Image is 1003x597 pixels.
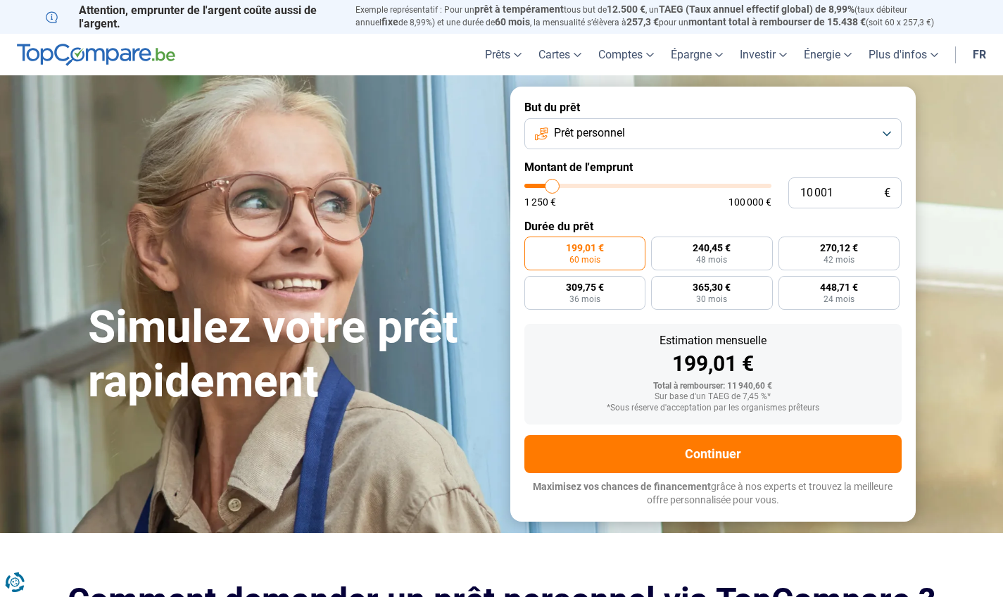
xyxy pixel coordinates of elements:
[662,34,731,75] a: Épargne
[46,4,339,30] p: Attention, emprunter de l'argent coûte aussi de l'argent.
[566,243,604,253] span: 199,01 €
[607,4,645,15] span: 12.500 €
[88,301,493,409] h1: Simulez votre prêt rapidement
[524,101,902,114] label: But du prêt
[693,282,731,292] span: 365,30 €
[554,125,625,141] span: Prêt personnel
[524,161,902,174] label: Montant de l'emprunt
[696,256,727,264] span: 48 mois
[590,34,662,75] a: Comptes
[696,295,727,303] span: 30 mois
[524,197,556,207] span: 1 250 €
[860,34,947,75] a: Plus d'infos
[533,481,711,492] span: Maximisez vos chances de financement
[536,403,890,413] div: *Sous réserve d'acceptation par les organismes prêteurs
[569,256,600,264] span: 60 mois
[964,34,995,75] a: fr
[355,4,958,29] p: Exemple représentatif : Pour un tous but de , un (taux débiteur annuel de 8,99%) et une durée de ...
[820,282,858,292] span: 448,71 €
[731,34,795,75] a: Investir
[17,44,175,66] img: TopCompare
[477,34,530,75] a: Prêts
[795,34,860,75] a: Énergie
[536,392,890,402] div: Sur base d'un TAEG de 7,45 %*
[884,187,890,199] span: €
[824,295,854,303] span: 24 mois
[524,480,902,508] p: grâce à nos experts et trouvez la meilleure offre personnalisée pour vous.
[820,243,858,253] span: 270,12 €
[381,16,398,27] span: fixe
[536,382,890,391] div: Total à rembourser: 11 940,60 €
[659,4,854,15] span: TAEG (Taux annuel effectif global) de 8,99%
[495,16,530,27] span: 60 mois
[536,335,890,346] div: Estimation mensuelle
[566,282,604,292] span: 309,75 €
[626,16,659,27] span: 257,3 €
[569,295,600,303] span: 36 mois
[524,118,902,149] button: Prêt personnel
[524,220,902,233] label: Durée du prêt
[688,16,866,27] span: montant total à rembourser de 15.438 €
[824,256,854,264] span: 42 mois
[693,243,731,253] span: 240,45 €
[728,197,771,207] span: 100 000 €
[536,353,890,375] div: 199,01 €
[524,435,902,473] button: Continuer
[474,4,564,15] span: prêt à tempérament
[530,34,590,75] a: Cartes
